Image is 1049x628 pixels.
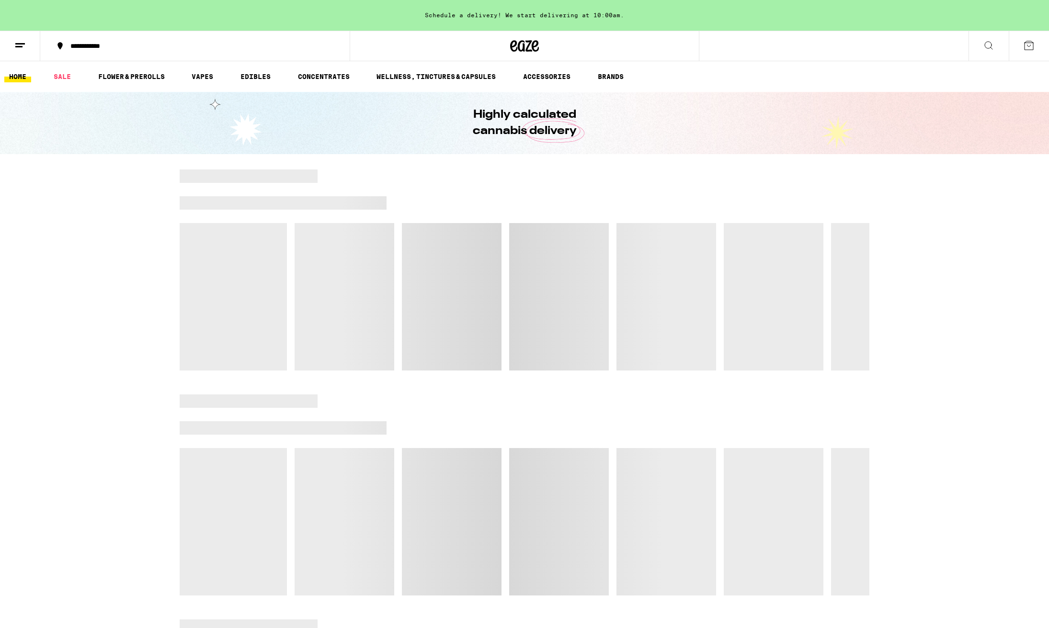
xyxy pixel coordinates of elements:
a: FLOWER & PREROLLS [93,71,170,82]
a: BRANDS [593,71,628,82]
a: HOME [4,71,31,82]
a: SALE [49,71,76,82]
a: WELLNESS, TINCTURES & CAPSULES [372,71,501,82]
a: VAPES [187,71,218,82]
a: ACCESSORIES [518,71,575,82]
a: EDIBLES [236,71,275,82]
h1: Highly calculated cannabis delivery [445,107,604,139]
a: CONCENTRATES [293,71,354,82]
